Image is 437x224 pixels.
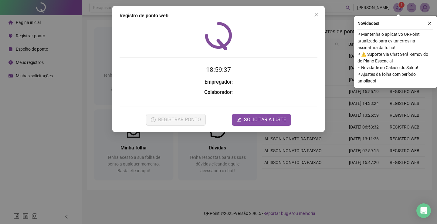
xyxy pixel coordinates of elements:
span: ⚬ ⚠️ Suporte Via Chat Será Removido do Plano Essencial [357,51,433,64]
time: 18:59:37 [206,66,231,73]
h3: : [120,89,317,96]
div: Open Intercom Messenger [416,203,431,218]
span: Novidades ! [357,20,379,27]
span: ⚬ Ajustes da folha com período ampliado! [357,71,433,84]
button: Close [311,10,321,19]
button: REGISTRAR PONTO [146,114,206,126]
button: editSOLICITAR AJUSTE [232,114,291,126]
span: ⚬ Novidade no Cálculo do Saldo! [357,64,433,71]
span: close [428,21,432,25]
span: edit [237,117,242,122]
span: ⚬ Mantenha o aplicativo QRPoint atualizado para evitar erros na assinatura da folha! [357,31,433,51]
strong: Colaborador [204,89,232,95]
h3: : [120,78,317,86]
span: SOLICITAR AJUSTE [244,116,286,123]
span: close [314,12,319,17]
div: Registro de ponto web [120,12,317,19]
img: QRPoint [205,22,232,50]
strong: Empregador [205,79,232,85]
